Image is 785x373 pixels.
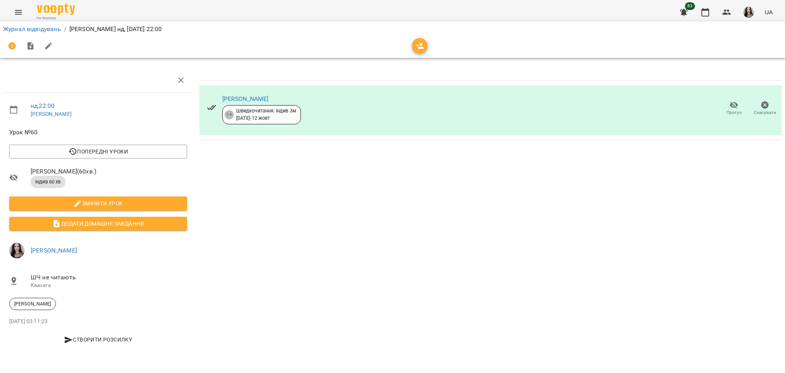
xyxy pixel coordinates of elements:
img: 23d2127efeede578f11da5c146792859.jpg [9,243,25,258]
a: Журнал відвідувань [3,25,61,33]
span: [PERSON_NAME] [10,300,56,307]
span: For Business [37,16,75,21]
button: Скасувати [749,98,780,119]
span: Прогул [726,109,742,116]
p: Кімната [31,282,187,289]
button: Створити розсилку [9,333,187,347]
div: Швидкочитання: Індив 3м [DATE] - 12 жовт [236,107,296,122]
img: 23d2127efeede578f11da5c146792859.jpg [743,7,754,18]
a: нд , 22:00 [31,102,54,109]
div: 14 [225,110,234,119]
span: Додати домашнє завдання [15,219,181,228]
button: Menu [9,3,28,21]
button: Додати домашнє завдання [9,217,187,231]
span: [PERSON_NAME] ( 60 хв. ) [31,167,187,176]
span: UA [765,8,773,16]
span: Скасувати [754,109,776,116]
button: Змінити урок [9,196,187,210]
span: Попередні уроки [15,147,181,156]
nav: breadcrumb [3,25,782,34]
div: [PERSON_NAME] [9,298,56,310]
a: [PERSON_NAME] [222,95,269,102]
span: Створити розсилку [12,335,184,344]
li: / [64,25,66,34]
span: Урок №60 [9,128,187,137]
a: [PERSON_NAME] [31,111,72,117]
img: Voopty Logo [37,4,75,15]
p: [PERSON_NAME] нд, [DATE] 22:00 [69,25,162,34]
a: [PERSON_NAME] [31,247,77,254]
span: 83 [685,2,695,10]
span: Індив 60 хв [31,178,66,185]
span: Змінити урок [15,199,181,208]
p: [DATE] 03:11:23 [9,318,187,325]
span: ШЧ не читають [31,273,187,282]
button: Попередні уроки [9,145,187,158]
button: Прогул [718,98,749,119]
button: UA [762,5,776,19]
